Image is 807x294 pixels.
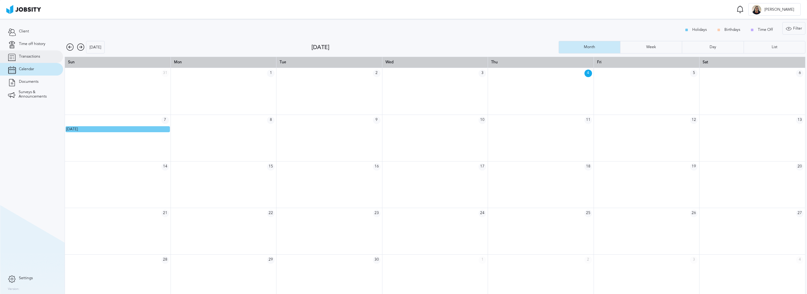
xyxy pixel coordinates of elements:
[491,60,498,64] span: Thu
[373,210,380,217] span: 23
[161,116,169,124] span: 7
[86,41,105,54] button: [DATE]
[86,41,104,54] div: [DATE]
[796,70,804,77] span: 6
[584,256,592,264] span: 2
[584,163,592,171] span: 18
[19,54,40,59] span: Transactions
[706,45,719,49] div: Day
[19,67,34,71] span: Calendar
[161,163,169,171] span: 14
[761,8,797,12] span: [PERSON_NAME]
[690,256,698,264] span: 3
[19,42,45,46] span: Time off history
[267,116,275,124] span: 8
[690,70,698,77] span: 5
[373,70,380,77] span: 2
[267,70,275,77] span: 1
[796,116,804,124] span: 13
[597,60,601,64] span: Fri
[479,210,486,217] span: 24
[8,287,20,291] label: Version:
[744,41,805,54] button: List
[748,3,801,16] button: G[PERSON_NAME]
[682,41,744,54] button: Day
[161,256,169,264] span: 28
[752,5,761,14] div: G
[479,256,486,264] span: 1
[769,45,781,49] div: List
[311,44,558,51] div: [DATE]
[783,22,805,35] div: Filter
[68,60,75,64] span: Sun
[161,210,169,217] span: 21
[584,210,592,217] span: 25
[559,41,620,54] button: Month
[581,45,598,49] div: Month
[386,60,393,64] span: Wed
[373,116,380,124] span: 9
[6,5,41,14] img: ab4bad089aa723f57921c736e9817d99.png
[19,276,33,280] span: Settings
[267,163,275,171] span: 15
[703,60,708,64] span: Sat
[479,70,486,77] span: 3
[19,29,29,34] span: Client
[690,163,698,171] span: 19
[267,210,275,217] span: 22
[620,41,682,54] button: Week
[584,70,592,77] span: 4
[782,22,805,35] button: Filter
[796,210,804,217] span: 27
[161,70,169,77] span: 31
[267,256,275,264] span: 29
[174,60,182,64] span: Mon
[690,210,698,217] span: 26
[690,116,698,124] span: 12
[479,116,486,124] span: 10
[280,60,286,64] span: Tue
[479,163,486,171] span: 17
[373,163,380,171] span: 16
[584,116,592,124] span: 11
[796,256,804,264] span: 4
[643,45,659,49] div: Week
[19,90,55,99] span: Surveys & Announcements
[66,127,78,131] span: [DATE]
[19,80,38,84] span: Documents
[796,163,804,171] span: 20
[373,256,380,264] span: 30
